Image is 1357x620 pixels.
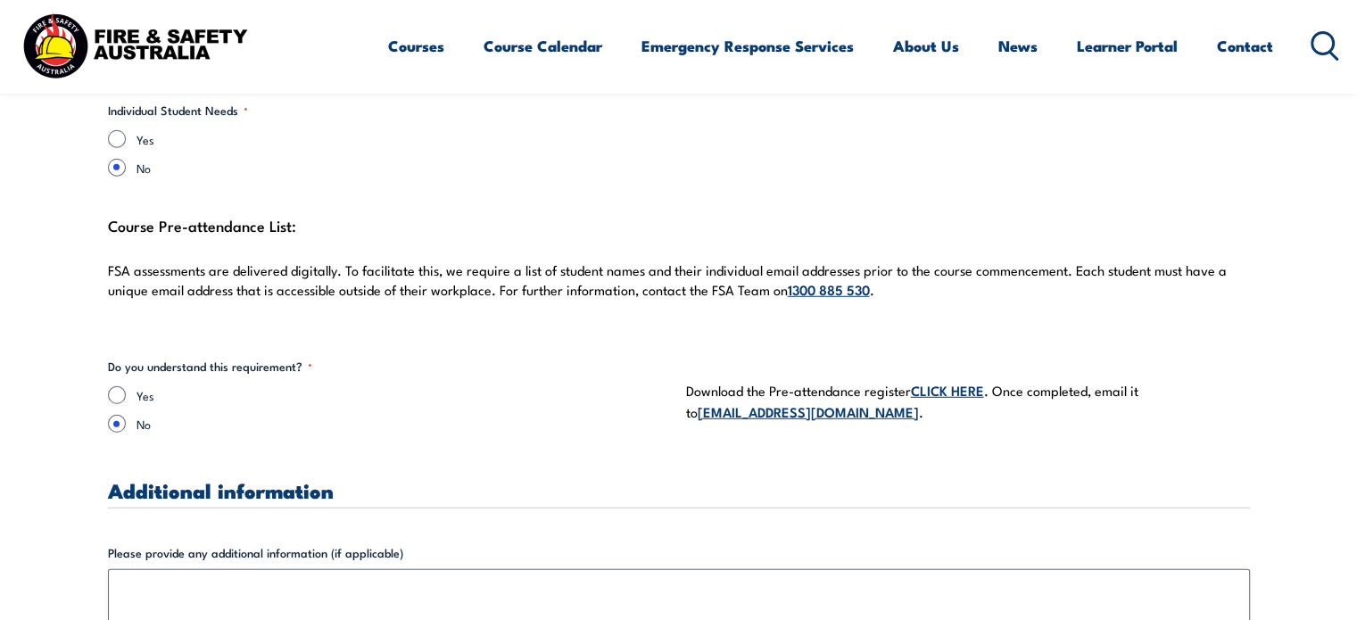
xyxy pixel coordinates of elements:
a: CLICK HERE [911,380,984,400]
a: Contact [1217,22,1273,70]
legend: Do you understand this requirement? [108,358,312,376]
label: Please provide any additional information (if applicable) [108,544,1250,562]
a: About Us [893,22,959,70]
a: 1300 885 530 [788,279,870,299]
a: Courses [388,22,444,70]
a: Learner Portal [1077,22,1178,70]
p: Download the Pre-attendance register . Once completed, email it to . [686,380,1250,422]
label: Yes [137,386,672,404]
a: [EMAIL_ADDRESS][DOMAIN_NAME] [698,401,919,421]
label: Yes [137,130,672,148]
p: FSA assessments are delivered digitally. To facilitate this, we require a list of student names a... [108,261,1250,300]
label: No [137,159,672,177]
h3: Additional information [108,480,1250,500]
div: Course Pre-attendance List: [108,212,1250,322]
a: Course Calendar [484,22,602,70]
label: No [137,415,672,433]
a: News [998,22,1038,70]
legend: Individual Student Needs [108,102,248,120]
a: Emergency Response Services [641,22,854,70]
